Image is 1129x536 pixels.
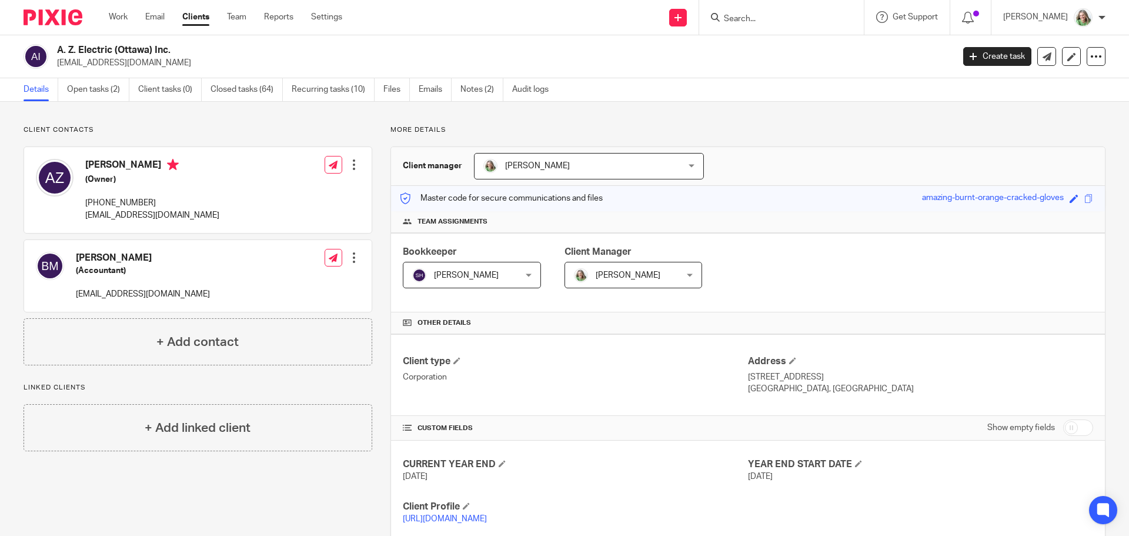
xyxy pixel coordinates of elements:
img: svg%3E [36,252,64,280]
h4: CURRENT YEAR END [403,458,748,471]
p: [GEOGRAPHIC_DATA], [GEOGRAPHIC_DATA] [748,383,1093,395]
span: Get Support [893,13,938,21]
h4: + Add linked client [145,419,250,437]
a: Client tasks (0) [138,78,202,101]
img: svg%3E [36,159,74,197]
p: [PHONE_NUMBER] [85,197,219,209]
h4: YEAR END START DATE [748,458,1093,471]
input: Search [723,14,829,25]
h4: [PERSON_NAME] [85,159,219,174]
img: svg%3E [412,268,426,282]
a: Work [109,11,128,23]
p: Corporation [403,371,748,383]
a: Reports [264,11,293,23]
img: KC%20Photo.jpg [483,159,497,173]
p: [PERSON_NAME] [1003,11,1068,23]
h4: [PERSON_NAME] [76,252,210,264]
h4: Address [748,355,1093,368]
span: [PERSON_NAME] [596,271,660,279]
a: Team [227,11,246,23]
h4: Client type [403,355,748,368]
p: [EMAIL_ADDRESS][DOMAIN_NAME] [85,209,219,221]
span: Team assignments [417,217,487,227]
p: More details [390,125,1105,135]
span: [PERSON_NAME] [505,162,570,170]
h5: (Owner) [85,174,219,185]
p: [EMAIL_ADDRESS][DOMAIN_NAME] [76,288,210,300]
span: Client Manager [564,247,632,257]
a: Notes (2) [460,78,503,101]
span: [DATE] [748,472,773,481]
span: [DATE] [403,472,427,481]
span: Bookkeeper [403,247,457,257]
a: Closed tasks (64) [211,78,283,101]
p: [EMAIL_ADDRESS][DOMAIN_NAME] [57,57,946,69]
a: Details [24,78,58,101]
img: svg%3E [24,44,48,69]
a: Emails [419,78,452,101]
a: [URL][DOMAIN_NAME] [403,515,487,523]
a: Create task [963,47,1031,66]
a: Files [383,78,410,101]
a: Email [145,11,165,23]
img: KC%20Photo.jpg [574,268,588,282]
a: Audit logs [512,78,557,101]
a: Recurring tasks (10) [292,78,375,101]
p: Linked clients [24,383,372,392]
h4: Client Profile [403,501,748,513]
p: [STREET_ADDRESS] [748,371,1093,383]
p: Client contacts [24,125,372,135]
p: Master code for secure communications and files [400,192,603,204]
img: KC%20Photo.jpg [1074,8,1093,27]
span: [PERSON_NAME] [434,271,499,279]
a: Open tasks (2) [67,78,129,101]
img: Pixie [24,9,82,25]
div: amazing-burnt-orange-cracked-gloves [922,192,1064,205]
h2: A. Z. Electric (Ottawa) Inc. [57,44,768,56]
h3: Client manager [403,160,462,172]
a: Clients [182,11,209,23]
a: Settings [311,11,342,23]
h5: (Accountant) [76,265,210,277]
i: Primary [167,159,179,171]
label: Show empty fields [987,422,1055,434]
h4: CUSTOM FIELDS [403,424,748,433]
h4: + Add contact [156,333,239,351]
span: Other details [417,318,471,328]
